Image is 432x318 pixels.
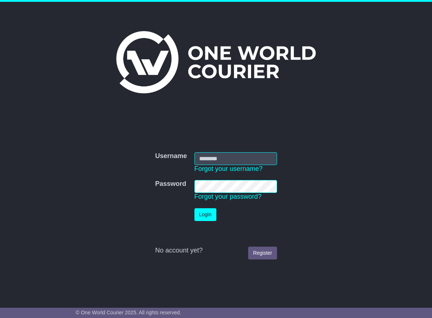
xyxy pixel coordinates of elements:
span: © One World Courier 2025. All rights reserved. [76,310,181,315]
div: No account yet? [155,247,277,255]
label: Username [155,152,187,160]
img: One World [116,31,316,93]
a: Register [248,247,277,259]
label: Password [155,180,186,188]
button: Login [194,208,216,221]
a: Forgot your username? [194,165,263,172]
a: Forgot your password? [194,193,262,200]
